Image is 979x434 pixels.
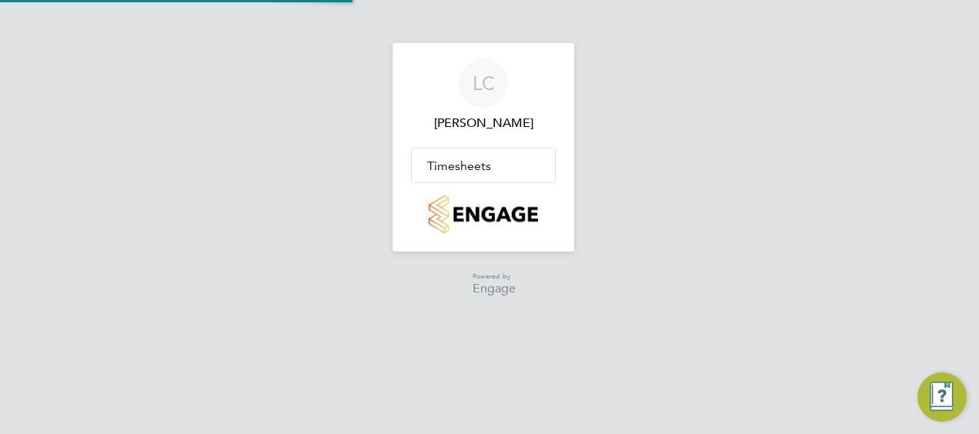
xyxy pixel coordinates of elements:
[411,114,556,132] span: Lee Cottrell
[411,195,556,233] a: Go to home page
[451,270,516,295] a: Powered byEngage
[412,149,555,182] button: Timesheets
[427,159,491,173] span: Timesheets
[473,282,516,295] span: Engage
[473,270,516,283] span: Powered by
[917,372,967,422] button: Engage Resource Center
[429,195,537,233] img: countryside-properties-logo-retina.png
[411,58,556,132] a: LC[PERSON_NAME]
[473,73,495,93] span: LC
[393,43,574,252] nav: Main navigation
